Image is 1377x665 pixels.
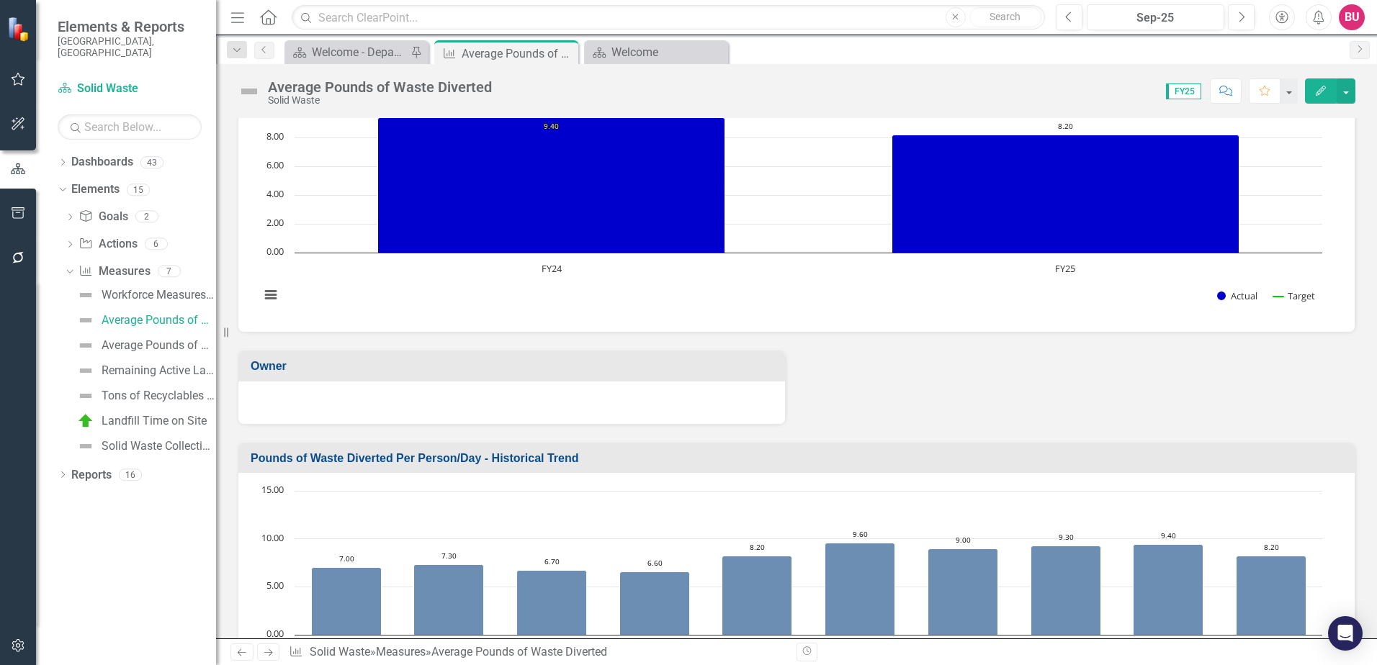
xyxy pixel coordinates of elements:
img: Not Defined [77,286,94,304]
a: Average Pounds of Waste Diverted [73,309,216,332]
text: 7.30 [441,551,457,561]
div: 16 [119,469,142,481]
a: Landfill Time on Site [73,410,207,433]
button: Sep-25 [1087,4,1224,30]
text: 8.20 [750,542,765,552]
a: Welcome - Department Snapshot [288,43,407,61]
text: 10.00 [261,531,284,544]
path: FY23, 9.3. Actual. [1031,546,1101,635]
div: Welcome - Department Snapshot [312,43,407,61]
a: Average Pounds of Waste Generated [73,334,216,357]
a: Reports [71,467,112,484]
img: Not Defined [238,80,261,103]
a: Tons of Recyclables Collected [73,384,216,407]
path: FY18, 6.7. Actual. [517,571,587,635]
div: Page Menu [288,43,425,61]
div: Average Pounds of Waste Generated [102,339,216,352]
button: Menu [2,199,35,229]
text: FY25 [1055,262,1075,275]
a: Solid Waste Collection Efficiency [73,435,216,458]
path: FY25, 8.2. Actual. [892,135,1239,253]
a: Measures [376,645,426,659]
button: Search [969,7,1041,27]
div: Open Intercom Messenger [1328,616,1363,651]
button: Menu [2,109,35,140]
input: Search Below... [58,114,202,140]
img: Not Defined [77,387,94,404]
div: 6 [145,238,168,250]
text: 9.40 [544,121,559,131]
div: Submenu [1056,4,1262,30]
text: 6.70 [544,556,560,566]
div: Solid Waste [268,95,492,106]
svg: Interactive chart [253,101,1329,317]
button: Menu [2,243,35,273]
div: 43 [140,156,163,168]
a: Measures [79,263,150,280]
span: Elements & Reports [58,18,202,35]
button: color: lightseagreen [1337,78,1355,104]
div: 15 [127,184,150,196]
text: 5.00 [266,579,284,592]
a: Solid Waste [310,645,370,659]
img: Not Defined [77,438,94,455]
input: Search ClearPoint... [292,5,1045,30]
text: 8.20 [1264,542,1279,552]
button: Menu [2,631,35,661]
div: Average Pounds of Waste Diverted [102,314,216,327]
text: 0.00 [266,245,284,258]
path: FY24, 9.4. Actual. [378,117,725,253]
div: Landfill Time on Site [102,415,207,427]
text: 6.00 [266,158,284,171]
button: View chart menu, Chart [254,484,274,505]
text: 2.00 [266,216,284,229]
h3: Owner [251,360,778,373]
text: 7.00 [339,553,354,564]
div: Sep-25 [1092,9,1219,27]
text: Target [1288,289,1315,302]
img: ClearPoint Strategy [6,15,33,42]
div: Remaining Active Landfill Disposal Capacity [102,364,216,377]
a: Actions [79,236,137,253]
path: FY17, 7.3. Actual. [414,565,484,635]
div: Solid Waste Collection Efficiency [102,440,216,453]
div: » » [289,644,786,661]
div: BU [1339,4,1365,30]
text: 9.00 [956,535,971,545]
text: 6.60 [647,558,663,568]
path: FY25, 8.2. Actual. [1237,556,1306,635]
div: Average Pounds of Waste Diverted [268,79,492,95]
path: FY21, 9.6. Actual. [825,543,895,635]
span: Search [990,11,1021,22]
path: FY16, 7. Actual. [312,568,382,635]
span: FY25 [1166,83,1201,99]
img: Not Defined [77,312,94,329]
a: Dashboards [71,154,133,171]
h3: Pounds of Waste Diverted Per Person/Day - Historical Trend [251,452,1347,465]
div: 7 [158,265,181,277]
img: On Target [77,412,94,430]
a: Welcome [588,43,725,61]
path: FY24, 9.4. Actual. [1134,545,1203,635]
text: Actual [1231,289,1257,302]
button: Show Actual [254,486,295,499]
path: FY20, 8.2. Actual. [722,556,792,635]
text: 8.00 [266,130,284,142]
a: Elements [71,181,120,198]
a: Goals [79,209,127,225]
text: 9.40 [1161,530,1176,540]
text: 8.20 [1058,121,1073,131]
img: Not Defined [77,362,94,379]
img: Not Defined [77,337,94,354]
div: Average Pounds of Waste Diverted [431,645,607,659]
div: Workforce Measures - Solid Waste [102,289,216,302]
a: Remaining Active Landfill Disposal Capacity [73,359,216,382]
text: 4.00 [266,187,284,200]
div: Tons of Recyclables Collected [102,389,216,402]
div: Chart. Highcharts interactive chart. [253,101,1340,317]
path: FY22, 9. Actual. [928,549,998,635]
path: FY19, 6.6. Actual. [620,572,690,635]
button: color: whitesmoke [1280,78,1298,104]
div: Page Menu [1041,4,1368,30]
div: Welcome [611,43,725,61]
